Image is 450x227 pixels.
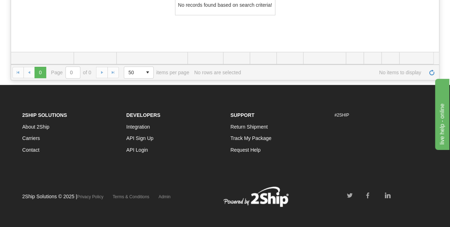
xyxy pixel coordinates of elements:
[246,70,421,75] span: No items to display
[231,112,255,118] strong: Support
[124,66,189,79] span: items per page
[126,124,150,130] a: Integration
[126,147,148,153] a: API Login
[51,66,91,79] span: Page of 0
[5,4,66,13] div: live help - online
[22,194,104,199] span: 2Ship Solutions © 2025 |
[22,112,67,118] strong: 2Ship Solutions
[77,194,104,199] a: Privacy Policy
[426,67,438,78] a: Refresh
[22,124,49,130] a: About 2Ship
[124,66,154,79] span: Page sizes drop down
[434,77,449,150] iframe: chat widget
[334,113,428,118] h6: #2SHIP
[194,70,241,75] div: No rows are selected
[22,147,39,153] a: Contact
[126,112,160,118] strong: Developers
[231,135,271,141] a: Track My Package
[128,69,138,76] span: 50
[22,135,40,141] a: Carriers
[159,194,171,199] a: Admin
[126,135,153,141] a: API Sign Up
[231,124,268,130] a: Return Shipment
[142,67,153,78] span: select
[113,194,149,199] a: Terms & Conditions
[231,147,261,153] a: Request Help
[35,67,46,78] span: Page 0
